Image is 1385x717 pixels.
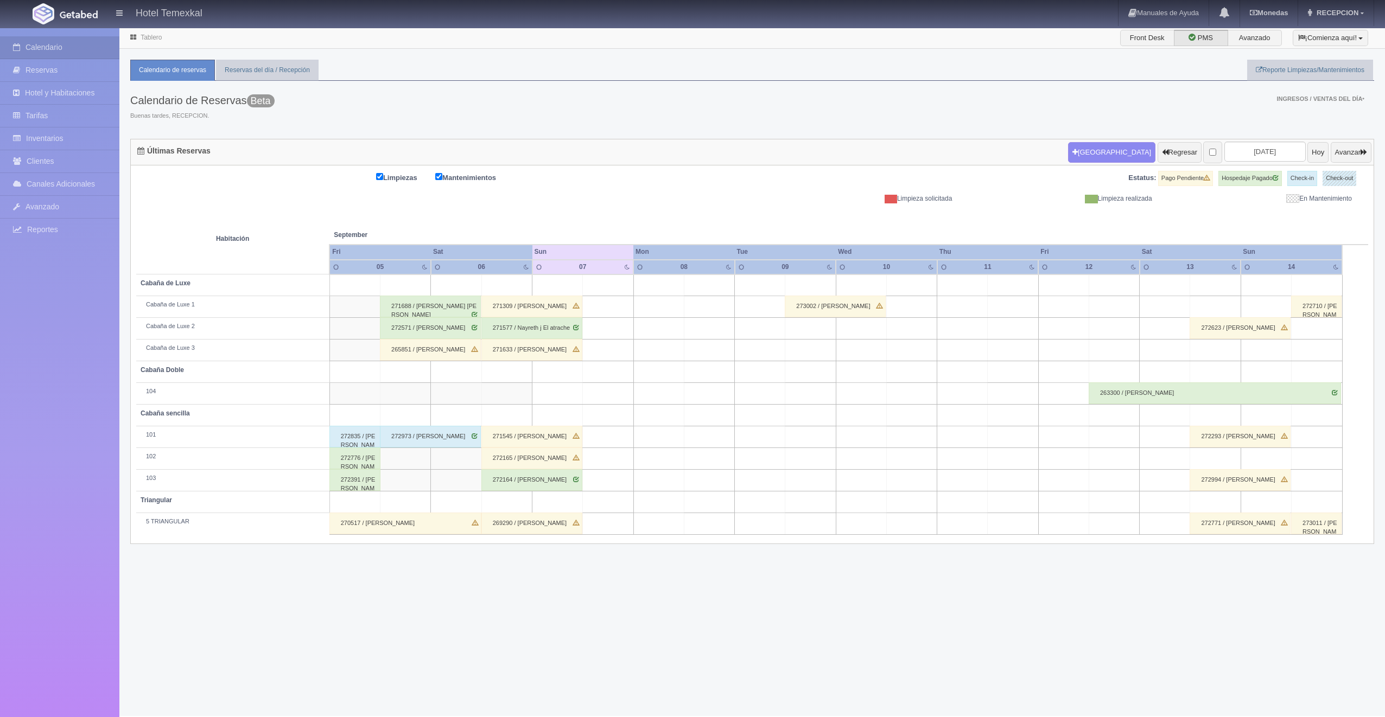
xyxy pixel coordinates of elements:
[130,60,215,81] a: Calendario de reservas
[1331,142,1371,163] button: Avanzar
[141,322,325,331] div: Cabaña de Luxe 2
[760,194,960,203] div: Limpieza solicitada
[141,34,162,41] a: Tablero
[1241,245,1342,259] th: Sun
[769,263,801,272] div: 09
[481,469,582,491] div: 272164 / [PERSON_NAME]
[1307,142,1329,163] button: Hoy
[1174,263,1206,272] div: 13
[380,339,481,361] div: 265851 / [PERSON_NAME]
[1291,513,1342,534] div: 273011 / [PERSON_NAME]
[329,447,380,469] div: 272776 / [PERSON_NAME] [PERSON_NAME]
[1291,296,1342,317] div: 272710 / [PERSON_NAME]
[1158,171,1213,186] label: Pago Pendiente
[141,344,325,353] div: Cabaña de Luxe 3
[1287,171,1317,186] label: Check-in
[1250,9,1288,17] b: Monedas
[1128,173,1156,183] label: Estatus:
[380,317,481,339] div: 272571 / [PERSON_NAME]
[329,426,380,447] div: 272835 / [PERSON_NAME]
[60,10,98,18] img: Getabed
[431,245,532,259] th: Sat
[785,296,886,317] div: 273002 / [PERSON_NAME]
[466,263,498,272] div: 06
[364,263,396,272] div: 05
[1293,30,1368,46] button: ¡Comienza aquí!
[1073,263,1105,272] div: 12
[871,263,903,272] div: 10
[1276,95,1364,102] span: Ingresos / Ventas del día
[481,339,582,361] div: 271633 / [PERSON_NAME]
[836,245,937,259] th: Wed
[1089,382,1341,404] div: 263300 / [PERSON_NAME]
[1323,171,1356,186] label: Check-out
[481,426,582,447] div: 271545 / [PERSON_NAME]
[141,300,325,309] div: Cabaña de Luxe 1
[1190,426,1291,447] div: 272293 / [PERSON_NAME]
[247,94,275,107] span: Beta
[130,94,275,106] h3: Calendario de Reservas
[216,235,249,242] strong: Habitación
[130,112,275,120] span: Buenas tardes, RECEPCION.
[1314,9,1358,17] span: RECEPCION
[668,263,700,272] div: 08
[329,513,481,534] div: 270517 / [PERSON_NAME]
[376,173,383,180] input: Limpiezas
[481,513,582,534] div: 269290 / [PERSON_NAME]
[1038,245,1140,259] th: Fri
[141,496,172,504] b: Triangular
[567,263,599,272] div: 07
[141,409,190,417] b: Cabaña sencilla
[1068,142,1155,163] button: [GEOGRAPHIC_DATA]
[1190,317,1291,339] div: 272623 / [PERSON_NAME]
[435,171,512,183] label: Mantenimientos
[735,245,836,259] th: Tue
[33,3,54,24] img: Getabed
[334,231,528,240] span: September
[1140,245,1241,259] th: Sat
[141,366,184,374] b: Cabaña Doble
[481,447,582,469] div: 272165 / [PERSON_NAME]
[141,387,325,396] div: 104
[532,245,634,259] th: Sun
[1158,142,1202,163] button: Regresar
[435,173,442,180] input: Mantenimientos
[136,5,202,19] h4: Hotel Temexkal
[1218,171,1282,186] label: Hospedaje Pagado
[137,147,211,155] h4: Últimas Reservas
[141,452,325,461] div: 102
[1275,263,1307,272] div: 14
[481,317,582,339] div: 271577 / Nayreth j El atrache
[1174,30,1228,46] label: PMS
[380,426,481,447] div: 272973 / [PERSON_NAME]
[141,279,190,287] b: Cabaña de Luxe
[960,194,1160,203] div: Limpieza realizada
[633,245,735,259] th: Mon
[141,474,325,483] div: 103
[1190,469,1291,491] div: 272994 / [PERSON_NAME]
[1120,30,1174,46] label: Front Desk
[1247,60,1373,81] a: Reporte Limpiezas/Mantenimientos
[329,245,431,259] th: Fri
[141,517,325,526] div: 5 TRIANGULAR
[937,245,1039,259] th: Thu
[380,296,481,317] div: 271688 / [PERSON_NAME] [PERSON_NAME]
[1160,194,1360,203] div: En Mantenimiento
[1228,30,1282,46] label: Avanzado
[329,469,380,491] div: 272391 / [PERSON_NAME][GEOGRAPHIC_DATA]
[1190,513,1291,534] div: 272771 / [PERSON_NAME]
[481,296,582,317] div: 271309 / [PERSON_NAME]
[141,431,325,439] div: 101
[216,60,319,81] a: Reservas del día / Recepción
[376,171,434,183] label: Limpiezas
[972,263,1004,272] div: 11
